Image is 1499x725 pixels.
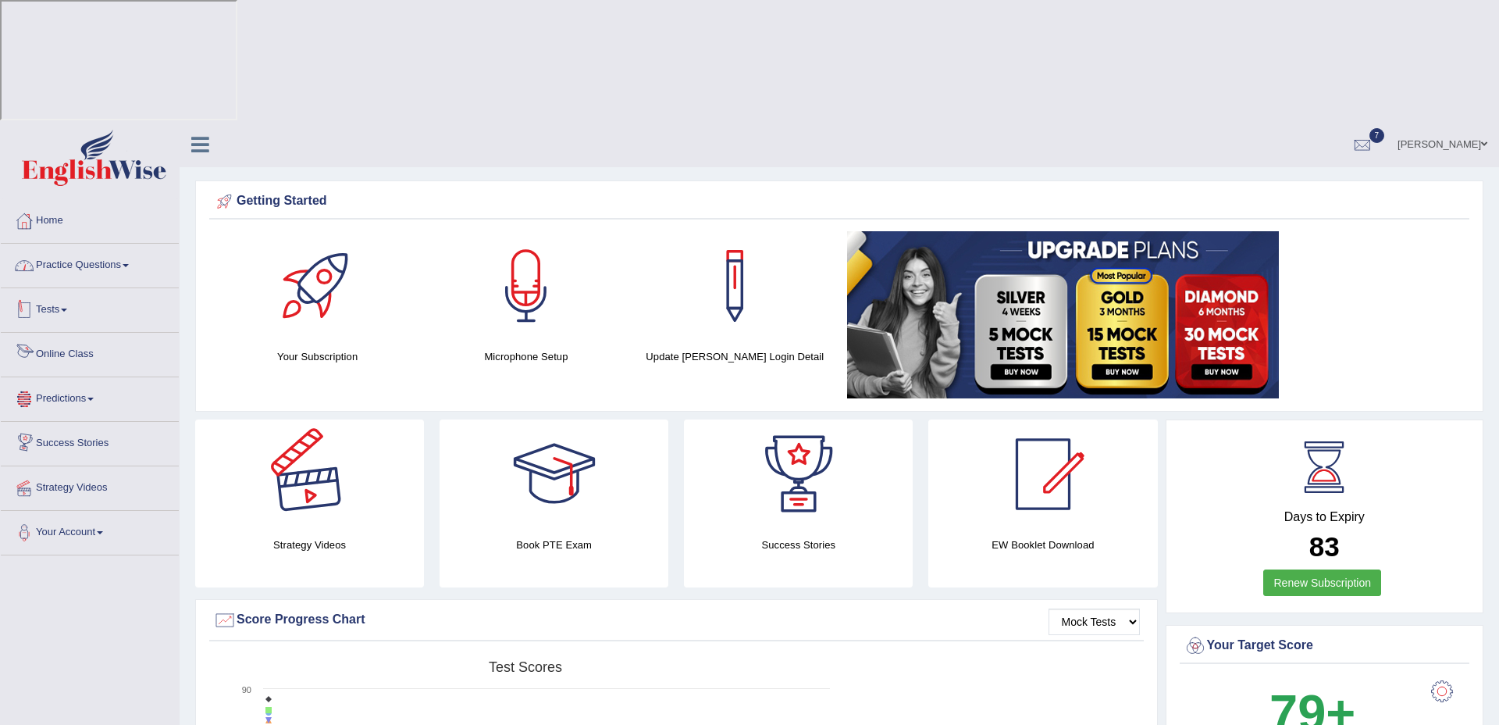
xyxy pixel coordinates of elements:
tspan: Test scores [489,659,562,675]
h4: Strategy Videos [195,537,424,553]
a: Tests [1,288,179,327]
a: Predictions [1,377,179,416]
a: Strategy Videos [1,466,179,505]
a: Practice Questions [1,244,179,283]
a: 7 [1339,122,1386,162]
div: Your Target Score [1184,634,1466,658]
div: Score Progress Chart [213,609,1140,632]
div: Getting Started [213,190,1465,213]
span: 7 [1369,128,1385,143]
img: small5.jpg [847,231,1279,398]
text: 90 [242,685,251,695]
a: Success Stories [1,422,179,461]
h4: Microphone Setup [429,348,622,365]
h4: Days to Expiry [1184,510,1466,524]
a: [PERSON_NAME] [1386,122,1499,162]
b: 83 [1309,531,1340,562]
h4: EW Booklet Download [928,537,1157,553]
h4: Success Stories [684,537,913,553]
h4: Book PTE Exam [440,537,668,553]
a: Online Class [1,333,179,372]
a: Renew Subscription [1263,570,1381,596]
h4: Your Subscription [221,348,414,365]
h4: Update [PERSON_NAME] Login Detail [639,348,831,365]
a: Home [1,199,179,238]
a: Your Account [1,511,179,550]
